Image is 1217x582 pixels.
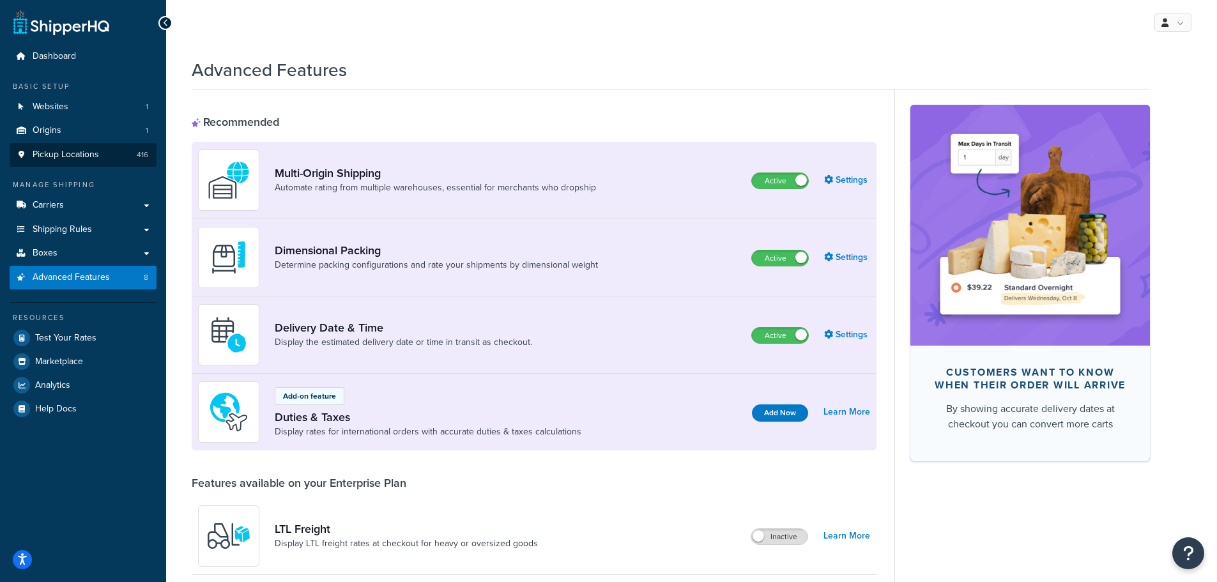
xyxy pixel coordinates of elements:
a: Display LTL freight rates at checkout for heavy or oversized goods [275,537,538,550]
li: Pickup Locations [10,143,157,167]
li: Advanced Features [10,266,157,289]
img: y79ZsPf0fXUFUhFXDzUgf+ktZg5F2+ohG75+v3d2s1D9TjoU8PiyCIluIjV41seZevKCRuEjTPPOKHJsQcmKCXGdfprl3L4q7... [206,514,251,558]
button: Add Now [752,404,808,422]
a: Carriers [10,194,157,217]
label: Active [752,250,808,266]
a: Pickup Locations416 [10,143,157,167]
span: Advanced Features [33,272,110,283]
a: Display rates for international orders with accurate duties & taxes calculations [275,425,581,438]
div: Resources [10,312,157,323]
a: Dimensional Packing [275,243,598,257]
a: Settings [824,171,870,189]
span: Websites [33,102,68,112]
a: Multi-Origin Shipping [275,166,596,180]
div: Manage Shipping [10,180,157,190]
a: Help Docs [10,397,157,420]
img: WatD5o0RtDAAAAAElFTkSuQmCC [206,158,251,203]
span: Dashboard [33,51,76,62]
label: Active [752,173,808,188]
a: Test Your Rates [10,326,157,349]
span: Origins [33,125,61,136]
a: Shipping Rules [10,218,157,241]
span: Boxes [33,248,57,259]
a: Learn More [823,527,870,545]
span: 1 [146,125,148,136]
a: Boxes [10,241,157,265]
span: Marketplace [35,356,83,367]
a: Settings [824,326,870,344]
span: 416 [137,149,148,160]
span: Analytics [35,380,70,391]
label: Inactive [751,529,808,544]
a: Websites1 [10,95,157,119]
img: DTVBYsAAAAAASUVORK5CYII= [206,235,251,280]
div: Features available on your Enterprise Plan [192,476,406,490]
img: feature-image-ddt-36eae7f7280da8017bfb280eaccd9c446f90b1fe08728e4019434db127062ab4.png [930,124,1131,326]
button: Open Resource Center [1172,537,1204,569]
a: Automate rating from multiple warehouses, essential for merchants who dropship [275,181,596,194]
a: Advanced Features8 [10,266,157,289]
label: Active [752,328,808,343]
a: Settings [824,249,870,266]
a: Marketplace [10,350,157,373]
a: Dashboard [10,45,157,68]
span: Test Your Rates [35,333,96,344]
a: Determine packing configurations and rate your shipments by dimensional weight [275,259,598,272]
a: Delivery Date & Time [275,321,532,335]
div: Basic Setup [10,81,157,92]
a: Duties & Taxes [275,410,581,424]
a: Origins1 [10,119,157,142]
span: Help Docs [35,404,77,415]
li: Origins [10,119,157,142]
img: icon-duo-feat-landed-cost-7136b061.png [206,390,251,434]
img: gfkeb5ejjkALwAAAABJRU5ErkJggg== [206,312,251,357]
div: Recommended [192,115,279,129]
a: Display the estimated delivery date or time in transit as checkout. [275,336,532,349]
span: Shipping Rules [33,224,92,235]
span: Pickup Locations [33,149,99,160]
span: 8 [144,272,148,283]
a: Learn More [823,403,870,421]
div: Customers want to know when their order will arrive [931,366,1129,392]
a: Analytics [10,374,157,397]
span: Carriers [33,200,64,211]
a: LTL Freight [275,522,538,536]
li: Websites [10,95,157,119]
span: 1 [146,102,148,112]
div: By showing accurate delivery dates at checkout you can convert more carts [931,401,1129,432]
h1: Advanced Features [192,57,347,82]
p: Add-on feature [283,390,336,402]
